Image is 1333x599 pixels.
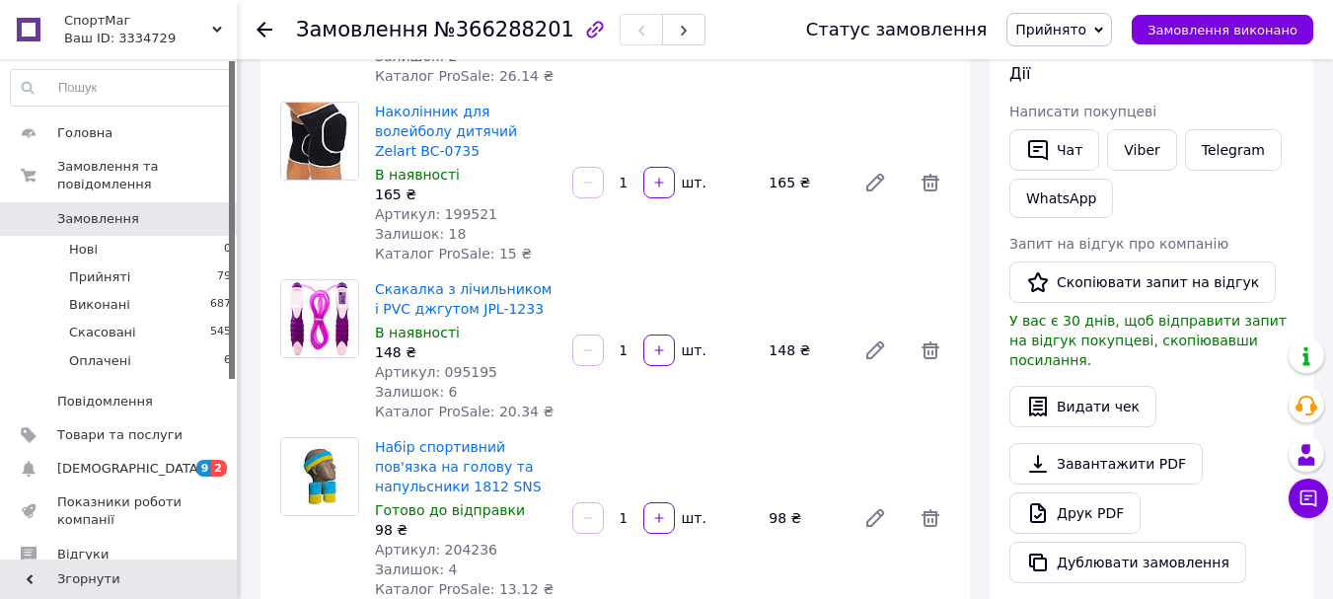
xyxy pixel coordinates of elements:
a: Редагувати [855,498,895,538]
span: 687 [210,296,231,314]
span: Артикул: 199521 [375,206,497,222]
span: 2 [211,460,227,477]
span: Відгуки [57,546,109,563]
span: Каталог ProSale: 13.12 ₴ [375,581,554,597]
a: Набір спортивний пов'язка на голову та напульсники 1812 SNS [375,439,542,494]
span: Артикул: 095195 [375,364,497,380]
span: Виконані [69,296,130,314]
span: Каталог ProSale: 26.14 ₴ [375,68,554,84]
a: Telegram [1185,129,1282,171]
span: №366288201 [434,18,574,41]
button: Дублювати замовлення [1009,542,1246,583]
button: Чат з покупцем [1289,479,1328,518]
span: Готово до відправки [375,502,525,518]
span: Повідомлення [57,393,153,411]
span: [DEMOGRAPHIC_DATA] [57,460,203,478]
span: Видалити [911,331,950,370]
div: Ваш ID: 3334729 [64,30,237,47]
button: Скопіювати запит на відгук [1009,262,1276,303]
button: Замовлення виконано [1132,15,1313,44]
div: 165 ₴ [761,169,848,196]
a: Редагувати [855,163,895,202]
span: Залишок: 4 [375,562,458,577]
span: 545 [210,324,231,341]
div: Статус замовлення [806,20,988,39]
span: Залишок: 18 [375,226,466,242]
span: СпортМаг [64,12,212,30]
span: В наявності [375,325,460,340]
button: Чат [1009,129,1099,171]
div: Повернутися назад [257,20,272,39]
span: Видалити [911,498,950,538]
div: 98 ₴ [761,504,848,532]
span: Товари та послуги [57,426,183,444]
div: шт. [677,173,708,192]
span: Замовлення виконано [1148,23,1297,37]
span: 0 [224,241,231,259]
span: Замовлення [296,18,428,41]
span: Скасовані [69,324,136,341]
input: Пошук [11,70,232,106]
span: Залишок: 2 [375,48,458,64]
div: шт. [677,340,708,360]
span: У вас є 30 днів, щоб відправити запит на відгук покупцеві, скопіювавши посилання. [1009,313,1287,368]
span: 79 [217,268,231,286]
span: В наявності [375,167,460,183]
div: 98 ₴ [375,520,556,540]
span: Прийняті [69,268,130,286]
a: WhatsApp [1009,179,1113,218]
span: Замовлення та повідомлення [57,158,237,193]
div: 165 ₴ [375,185,556,204]
span: Артикул: 204236 [375,542,497,558]
span: Прийнято [1015,22,1086,37]
span: Оплачені [69,352,131,370]
a: Скакалка з лічильником і PVC джгутом JPL-1233 [375,281,552,317]
button: Видати чек [1009,386,1156,427]
img: Скакалка з лічильником і PVC джгутом JPL-1233 [281,280,358,357]
img: Набір спортивний пов'язка на голову та напульсники 1812 SNS [281,438,358,515]
span: Каталог ProSale: 15 ₴ [375,246,532,262]
span: 6 [224,352,231,370]
span: Написати покупцеві [1009,104,1156,119]
a: Редагувати [855,331,895,370]
span: Головна [57,124,112,142]
span: Видалити [911,163,950,202]
span: Запит на відгук про компанію [1009,236,1228,252]
img: Наколінник для волейболу дитячий Zelart BC-0735 [281,103,358,180]
div: 148 ₴ [375,342,556,362]
div: 148 ₴ [761,337,848,364]
span: Каталог ProSale: 20.34 ₴ [375,404,554,419]
a: Наколінник для волейболу дитячий Zelart BC-0735 [375,104,517,159]
span: 9 [196,460,212,477]
a: Завантажити PDF [1009,443,1203,485]
span: Залишок: 6 [375,384,458,400]
span: Нові [69,241,98,259]
span: Дії [1009,64,1030,83]
a: Друк PDF [1009,492,1141,534]
a: Viber [1107,129,1176,171]
div: шт. [677,508,708,528]
span: Показники роботи компанії [57,493,183,529]
span: Замовлення [57,210,139,228]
